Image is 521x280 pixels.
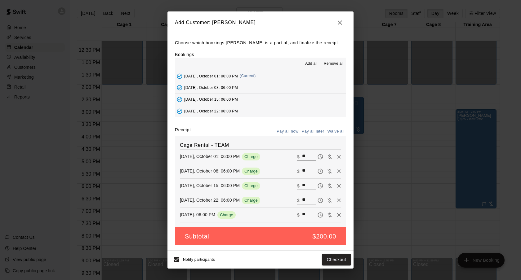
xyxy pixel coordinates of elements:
[175,83,184,92] button: Added - Collect Payment
[316,212,325,217] span: Pay later
[167,11,354,34] h2: Add Customer: [PERSON_NAME]
[175,107,184,116] button: Added - Collect Payment
[242,183,260,188] span: Charge
[240,74,256,78] span: (Current)
[175,105,346,117] button: Added - Collect Payment[DATE], October 22: 06:00 PM
[334,196,344,205] button: Remove
[180,197,240,203] p: [DATE], October 22: 06:00 PM
[325,197,334,203] span: Waive payment
[184,109,238,113] span: [DATE], October 22: 06:00 PM
[325,168,334,173] span: Waive payment
[184,97,238,101] span: [DATE], October 15: 06:00 PM
[180,168,240,174] p: [DATE], October 08: 06:00 PM
[322,254,351,265] button: Checkout
[324,61,344,67] span: Remove all
[325,154,334,159] span: Waive payment
[334,152,344,161] button: Remove
[326,127,346,136] button: Waive all
[334,167,344,176] button: Remove
[275,127,300,136] button: Pay all now
[297,154,300,160] p: $
[183,258,215,262] span: Notify participants
[180,141,341,149] h6: Cage Rental - TEAM
[180,212,215,218] p: [DATE]: 06:00 PM
[325,183,334,188] span: Waive payment
[175,82,346,94] button: Added - Collect Payment[DATE], October 08: 06:00 PM
[316,168,325,173] span: Pay later
[175,39,346,47] p: Choose which bookings [PERSON_NAME] is a part of, and finalize the receipt
[175,127,191,136] label: Receipt
[297,197,300,203] p: $
[300,127,326,136] button: Pay all later
[316,183,325,188] span: Pay later
[334,181,344,190] button: Remove
[175,95,184,104] button: Added - Collect Payment
[175,70,346,82] button: Added - Collect Payment[DATE], October 01: 06:00 PM(Current)
[242,169,260,173] span: Charge
[175,72,184,81] button: Added - Collect Payment
[217,212,236,217] span: Charge
[185,232,209,241] h5: Subtotal
[184,85,238,90] span: [DATE], October 08: 06:00 PM
[325,212,334,217] span: Waive payment
[334,210,344,220] button: Remove
[316,154,325,159] span: Pay later
[297,212,300,218] p: $
[175,52,194,57] label: Bookings
[321,59,346,69] button: Remove all
[301,59,321,69] button: Add all
[175,94,346,105] button: Added - Collect Payment[DATE], October 15: 06:00 PM
[242,198,260,203] span: Charge
[180,153,240,160] p: [DATE], October 01: 06:00 PM
[297,183,300,189] p: $
[242,154,260,159] span: Charge
[313,232,336,241] h5: $200.00
[297,168,300,174] p: $
[305,61,318,67] span: Add all
[184,74,238,78] span: [DATE], October 01: 06:00 PM
[180,182,240,189] p: [DATE], October 15: 06:00 PM
[316,197,325,203] span: Pay later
